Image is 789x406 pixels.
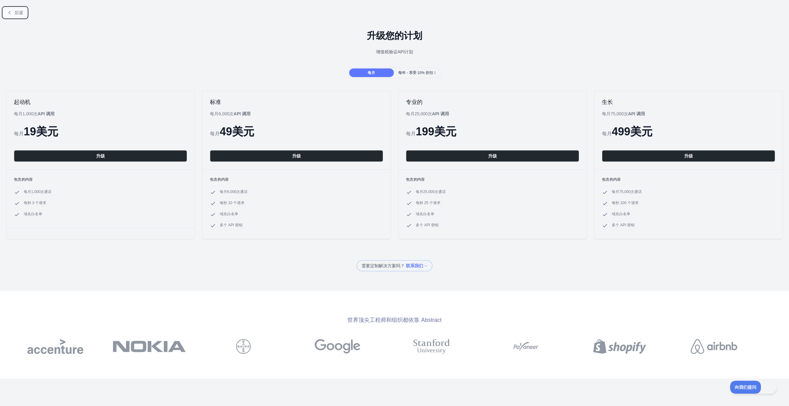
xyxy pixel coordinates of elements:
font: 专业的 [406,99,423,105]
iframe: 切换客户支持 [730,381,777,394]
font: 美元 [434,125,456,138]
font: API 调用 [432,111,449,116]
font: 每月25,000 [406,111,428,116]
font: 次 [428,111,432,116]
font: 199 [416,125,434,138]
